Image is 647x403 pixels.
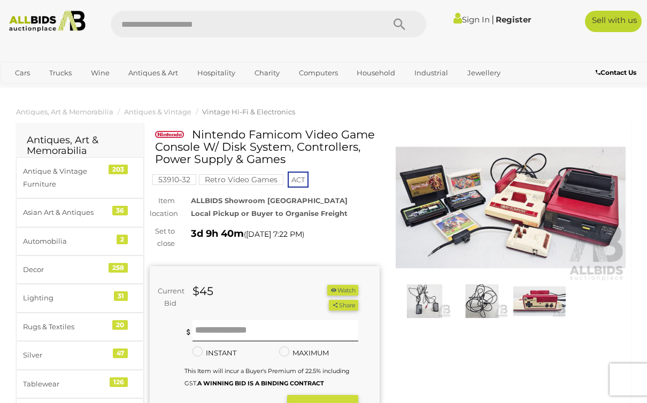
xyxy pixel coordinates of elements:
a: Vintage Hi-Fi & Electronics [202,107,295,116]
a: Trucks [42,64,79,82]
mark: Retro Video Games [199,174,283,185]
img: Nintendo Famicom Video Game Console W/ Disk System, Controllers, Power Supply & Games [398,284,451,318]
img: Nintendo Famicom Video Game Console W/ Disk System, Controllers, Power Supply & Games [513,284,566,318]
a: Jewellery [460,64,507,82]
a: Retro Video Games [199,175,283,184]
a: Office [8,82,42,99]
strong: ALLBIDS Showroom [GEOGRAPHIC_DATA] [191,196,348,205]
a: Sell with us [585,11,642,32]
button: Search [373,11,426,37]
a: Hospitality [190,64,242,82]
mark: 53910-32 [152,174,196,185]
b: A WINNING BID IS A BINDING CONTRACT [197,379,324,387]
div: 47 [113,348,128,358]
a: Antique & Vintage Furniture 203 [16,157,144,198]
a: Tablewear 126 [16,370,144,398]
a: Sports [48,82,83,99]
small: This Item will incur a Buyer's Premium of 22.5% including GST. [184,367,350,387]
li: Watch this item [327,285,358,296]
button: Watch [327,285,358,296]
a: Lighting 31 [16,284,144,312]
img: Nintendo Famicom Video Game Console W/ Disk System, Controllers, Power Supply & Games [155,131,184,138]
a: Silver 47 [16,341,144,369]
a: Asian Art & Antiques 36 [16,198,144,227]
div: Item location [142,195,183,220]
div: 258 [109,263,128,273]
a: Antiques & Art [121,64,185,82]
div: 20 [112,320,128,330]
div: Current Bid [150,285,184,310]
div: Tablewear [23,378,111,390]
a: Wine [84,64,117,82]
div: 2 [117,235,128,244]
a: Charity [248,64,287,82]
img: Nintendo Famicom Video Game Console W/ Disk System, Controllers, Power Supply & Games [456,284,509,318]
div: Rugs & Textiles [23,321,111,333]
a: Antiques, Art & Memorabilia [16,107,113,116]
a: Contact Us [596,67,639,79]
div: Decor [23,263,111,276]
h1: Nintendo Famicom Video Game Console W/ Disk System, Controllers, Power Supply & Games [155,128,377,165]
a: Antiques & Vintage [124,107,191,116]
div: Set to close [142,225,183,250]
span: ( ) [244,230,304,238]
b: Contact Us [596,68,636,76]
span: ACT [288,172,309,188]
div: 203 [109,165,128,174]
a: Computers [292,64,345,82]
div: Lighting [23,292,111,304]
div: Antique & Vintage Furniture [23,165,111,190]
div: Asian Art & Antiques [23,206,111,219]
div: 126 [110,377,128,387]
a: 53910-32 [152,175,196,184]
a: Decor 258 [16,255,144,284]
span: [DATE] 7:22 PM [246,229,302,239]
div: 31 [114,291,128,301]
a: Sign In [453,14,490,25]
strong: 3d 9h 40m [191,228,244,239]
label: INSTANT [192,347,236,359]
a: [GEOGRAPHIC_DATA] [89,82,179,99]
h2: Antiques, Art & Memorabilia [27,135,133,157]
button: Share [329,300,358,311]
div: 36 [112,206,128,215]
a: Industrial [407,64,455,82]
a: Register [496,14,531,25]
a: Automobilia 2 [16,227,144,255]
div: Silver [23,349,111,361]
a: Household [350,64,402,82]
a: Rugs & Textiles 20 [16,313,144,341]
img: Nintendo Famicom Video Game Console W/ Disk System, Controllers, Power Supply & Games [396,134,626,282]
a: Cars [8,64,37,82]
strong: $45 [192,284,213,298]
label: MAXIMUM [279,347,329,359]
div: Automobilia [23,235,111,247]
span: | [491,13,494,25]
img: Allbids.com.au [5,11,90,32]
strong: Local Pickup or Buyer to Organise Freight [191,209,348,218]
